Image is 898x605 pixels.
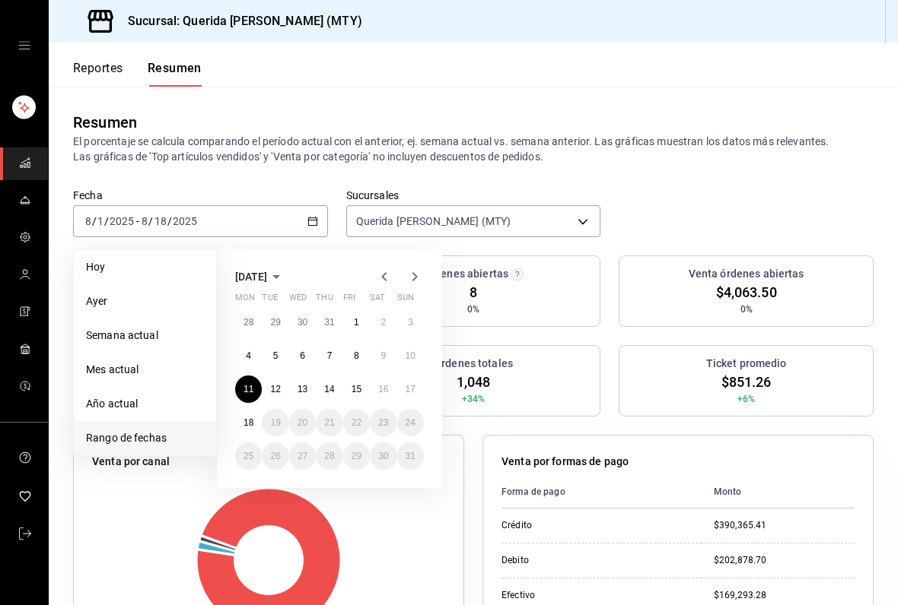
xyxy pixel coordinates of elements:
[354,350,359,361] abbr: August 8, 2025
[172,215,198,227] input: ----
[270,384,280,394] abbr: August 12, 2025
[300,350,305,361] abbr: August 6, 2025
[289,442,316,470] button: August 27, 2025
[737,392,755,406] span: +6%
[73,111,137,134] div: Resumen
[289,309,316,336] button: July 30, 2025
[397,293,414,309] abbr: Sunday
[298,451,307,461] abbr: August 27, 2025
[714,589,855,602] div: $169,293.28
[316,375,342,403] button: August 14, 2025
[352,417,361,428] abbr: August 22, 2025
[324,384,334,394] abbr: August 14, 2025
[406,350,416,361] abbr: August 10, 2025
[370,342,396,369] button: August 9, 2025
[244,417,253,428] abbr: August 18, 2025
[84,215,92,227] input: --
[86,259,204,275] span: Hoy
[406,417,416,428] abbr: August 24, 2025
[109,215,135,227] input: ----
[702,476,855,508] th: Monto
[502,589,623,602] div: Efectivo
[352,384,361,394] abbr: August 15, 2025
[408,317,413,328] abbr: August 3, 2025
[714,519,855,532] div: $390,365.41
[86,293,204,309] span: Ayer
[343,293,355,309] abbr: Friday
[397,309,424,336] button: August 3, 2025
[298,384,307,394] abbr: August 13, 2025
[356,214,511,229] span: Querida [PERSON_NAME] (MTY)
[378,417,388,428] abbr: August 23, 2025
[354,317,359,328] abbr: August 1, 2025
[235,293,255,309] abbr: Monday
[148,215,153,227] span: /
[18,40,30,52] button: open drawer
[298,417,307,428] abbr: August 20, 2025
[316,442,342,470] button: August 28, 2025
[343,375,370,403] button: August 15, 2025
[104,215,109,227] span: /
[235,268,285,286] button: [DATE]
[397,409,424,436] button: August 24, 2025
[706,356,787,372] h3: Ticket promedio
[343,342,370,369] button: August 8, 2025
[141,215,148,227] input: --
[502,554,623,567] div: Debito
[235,442,262,470] button: August 25, 2025
[154,215,167,227] input: --
[324,417,334,428] abbr: August 21, 2025
[86,362,204,378] span: Mes actual
[270,451,280,461] abbr: August 26, 2025
[289,293,307,309] abbr: Wednesday
[148,61,202,87] button: Resumen
[378,384,388,394] abbr: August 16, 2025
[262,309,288,336] button: July 29, 2025
[270,417,280,428] abbr: August 19, 2025
[316,409,342,436] button: August 21, 2025
[406,451,416,461] abbr: August 31, 2025
[92,215,97,227] span: /
[397,375,424,403] button: August 17, 2025
[235,309,262,336] button: July 28, 2025
[244,451,253,461] abbr: August 25, 2025
[352,451,361,461] abbr: August 29, 2025
[289,375,316,403] button: August 13, 2025
[289,409,316,436] button: August 20, 2025
[316,293,333,309] abbr: Thursday
[244,317,253,328] abbr: July 28, 2025
[324,317,334,328] abbr: July 31, 2025
[167,215,172,227] span: /
[343,409,370,436] button: August 22, 2025
[714,554,855,567] div: $202,878.70
[689,266,804,282] h3: Venta órdenes abiertas
[343,442,370,470] button: August 29, 2025
[370,409,396,436] button: August 23, 2025
[73,134,874,164] p: El porcentaje se calcula comparando el período actual con el anterior, ej. semana actual vs. sema...
[86,396,204,412] span: Año actual
[740,302,753,316] span: 0%
[73,61,123,87] button: Reportes
[246,350,251,361] abbr: August 4, 2025
[136,215,139,227] span: -
[92,454,170,470] p: Venta por canal
[86,430,204,446] span: Rango de fechas
[381,350,386,361] abbr: August 9, 2025
[289,342,316,369] button: August 6, 2025
[502,519,623,532] div: Crédito
[343,309,370,336] button: August 1, 2025
[86,328,204,344] span: Semana actual
[346,190,601,201] label: Sucursales
[406,384,416,394] abbr: August 17, 2025
[324,451,334,461] abbr: August 28, 2025
[273,350,279,361] abbr: August 5, 2025
[381,317,386,328] abbr: August 2, 2025
[235,271,267,283] span: [DATE]
[244,384,253,394] abbr: August 11, 2025
[397,442,424,470] button: August 31, 2025
[262,293,277,309] abbr: Tuesday
[298,317,307,328] abbr: July 30, 2025
[370,309,396,336] button: August 2, 2025
[235,342,262,369] button: August 4, 2025
[73,190,328,201] label: Fecha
